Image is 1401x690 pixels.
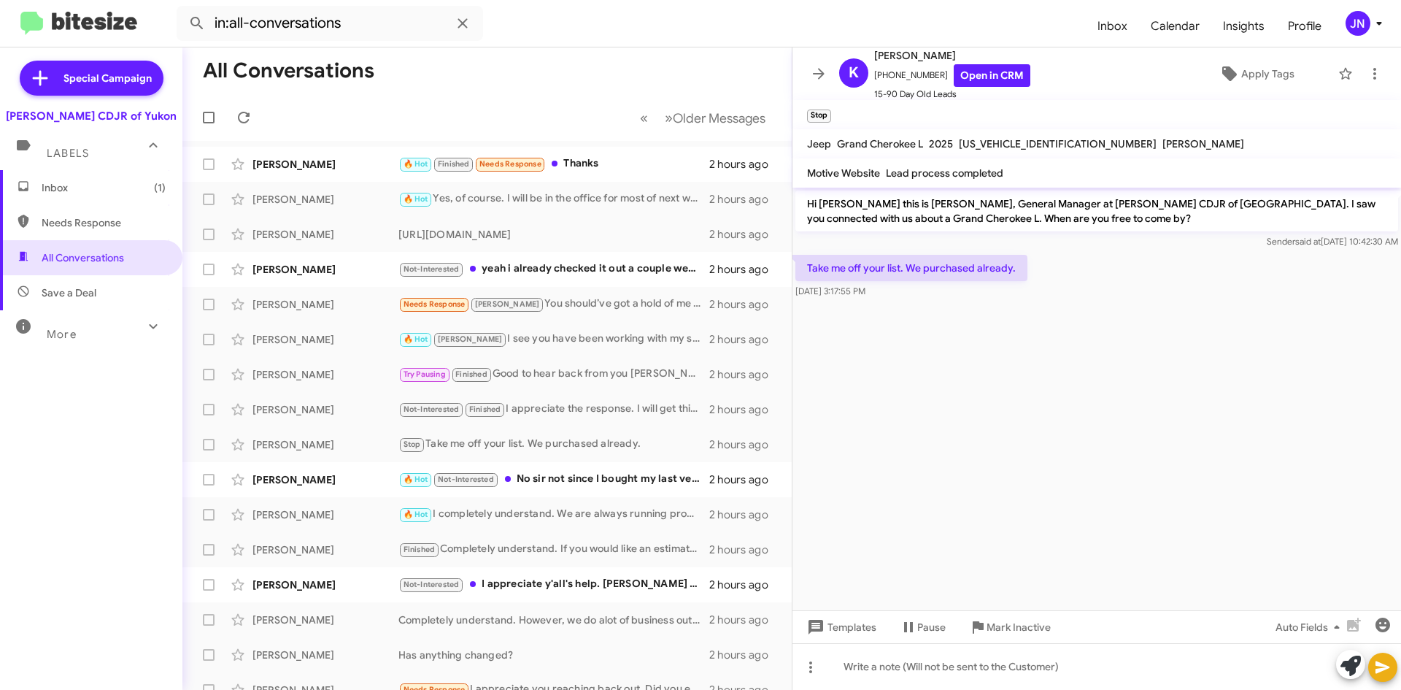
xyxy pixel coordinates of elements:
div: 2 hours ago [709,332,780,347]
span: Not-Interested [404,405,460,414]
span: « [640,109,648,127]
div: [PERSON_NAME] [252,157,398,172]
div: [PERSON_NAME] [252,437,398,452]
a: Special Campaign [20,61,163,96]
div: 2 hours ago [709,507,780,522]
div: 2 hours ago [709,402,780,417]
div: [PERSON_NAME] [252,578,398,592]
div: [PERSON_NAME] [252,507,398,522]
span: Apply Tags [1241,61,1294,87]
a: Profile [1276,5,1333,47]
span: [PERSON_NAME] [874,47,1030,64]
div: yeah i already checked it out a couple weeks ago ! but im pretty busy the next couple weeks 👎🏻 [398,261,709,277]
div: 2 hours ago [709,157,780,172]
span: Stop [404,440,421,449]
div: [PERSON_NAME] [252,227,398,242]
h1: All Conversations [203,59,374,83]
div: Completely understand. However, we do alot of business out of state and more than capable to help... [398,613,709,627]
div: [PERSON_NAME] [252,297,398,312]
span: Not-Interested [438,475,494,484]
div: [PERSON_NAME] [252,613,398,627]
a: Open in CRM [954,64,1030,87]
div: 2 hours ago [709,192,780,207]
span: Lead process completed [886,166,1003,180]
span: Templates [804,614,876,640]
button: JN [1333,11,1385,36]
div: 2 hours ago [709,262,780,277]
span: » [665,109,673,127]
div: 2 hours ago [709,648,780,662]
input: Search [177,6,483,41]
span: [US_VEHICLE_IDENTIFICATION_NUMBER] [959,137,1157,150]
button: Apply Tags [1181,61,1331,87]
span: [DATE] 3:17:55 PM [795,285,865,296]
span: said at [1295,236,1321,247]
div: Good to hear back from you [PERSON_NAME] and I appreciate the feedback. Please let us know when t... [398,366,709,383]
span: More [47,328,77,341]
div: [PERSON_NAME] [252,648,398,662]
div: I appreciate the response. I will get this updated in our system but if there is anything we can ... [398,401,709,418]
div: [URL][DOMAIN_NAME] [398,227,709,242]
div: [PERSON_NAME] [252,472,398,487]
button: Auto Fields [1264,614,1357,640]
div: 2 hours ago [709,578,780,592]
span: Finished [455,369,487,379]
div: 2 hours ago [709,437,780,452]
div: I appreciate y'all's help. [PERSON_NAME] was very helpful but I actually found a truck elsewhere [398,576,709,593]
div: Thanks [398,156,709,172]
span: Pause [917,614,946,640]
div: 2 hours ago [709,297,780,312]
span: K [849,61,859,85]
span: Mark Inactive [987,614,1051,640]
div: Completely understand. If you would like an estimate for your trade in, our website does have a t... [398,541,709,558]
span: Labels [47,147,89,160]
p: Take me off your list. We purchased already. [795,255,1027,281]
span: 15-90 Day Old Leads [874,87,1030,101]
span: Motive Website [807,166,880,180]
button: Next [656,103,774,133]
div: No sir not since I bought my last vehicle [398,471,709,488]
span: Needs Response [479,159,541,169]
span: Inbox [42,180,166,195]
span: [PERSON_NAME] [1162,137,1244,150]
a: Calendar [1139,5,1211,47]
button: Previous [631,103,657,133]
a: Inbox [1086,5,1139,47]
div: 2 hours ago [709,367,780,382]
span: Finished [469,405,501,414]
div: [PERSON_NAME] [252,367,398,382]
span: 🔥 Hot [404,159,428,169]
div: I completely understand. We are always running promotions and deals to help with upgrading your c... [398,506,709,523]
span: Needs Response [42,215,166,230]
span: (1) [154,180,166,195]
div: Take me off your list. We purchased already. [398,436,709,453]
div: You should’ve got a hold of me a little bit earlier. I was hoping to fly out on [DATE] to pick up... [398,296,709,313]
div: [PERSON_NAME] [252,332,398,347]
span: Auto Fields [1275,614,1346,640]
div: 2 hours ago [709,543,780,557]
span: [PERSON_NAME] [475,299,540,309]
span: 🔥 Hot [404,194,428,204]
div: [PERSON_NAME] [252,543,398,557]
span: 🔥 Hot [404,475,428,484]
button: Pause [888,614,957,640]
span: All Conversations [42,250,124,265]
span: Finished [404,545,436,554]
div: Has anything changed? [398,648,709,662]
span: Sender [DATE] 10:42:30 AM [1267,236,1398,247]
button: Mark Inactive [957,614,1062,640]
span: Save a Deal [42,285,96,300]
a: Insights [1211,5,1276,47]
div: [PERSON_NAME] [252,402,398,417]
button: Templates [792,614,888,640]
div: 2 hours ago [709,472,780,487]
span: Grand Cherokee L [837,137,923,150]
div: 2 hours ago [709,613,780,627]
span: Older Messages [673,110,765,126]
span: Special Campaign [63,71,152,85]
span: Finished [438,159,470,169]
